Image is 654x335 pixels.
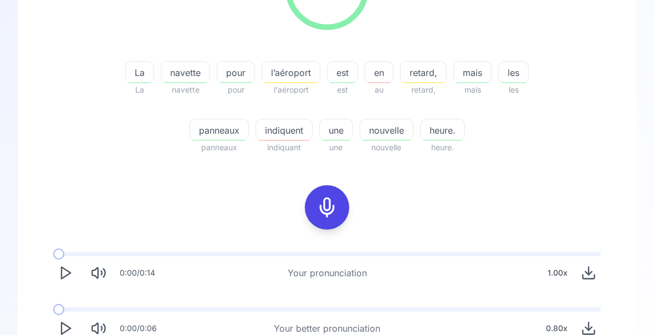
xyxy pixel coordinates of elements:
span: mais [454,66,491,79]
span: La [125,83,154,97]
button: en [365,61,394,83]
span: panneaux [190,141,249,154]
button: Download audio [576,261,601,285]
span: La [126,66,154,79]
span: l'aéroport [262,83,320,97]
span: au [365,83,394,97]
button: est [327,61,358,83]
span: les [499,66,528,79]
span: nouvelle [360,124,413,137]
button: navette [161,61,210,83]
div: Your better pronunciation [274,322,380,335]
button: pour [217,61,255,83]
button: panneaux [190,119,249,141]
div: 1.00 x [543,262,572,284]
span: retard, [401,66,446,79]
button: les [498,61,529,83]
button: Mute [86,261,111,285]
span: navette [161,83,210,97]
div: Your pronunciation [288,266,367,280]
span: les [498,83,529,97]
button: La [125,61,154,83]
span: panneaux [190,124,248,137]
button: Play [53,261,78,285]
span: une [319,141,353,154]
button: une [319,119,353,141]
div: 0:00 / 0:14 [120,267,155,278]
button: retard, [400,61,447,83]
button: nouvelle [360,119,413,141]
span: retard, [400,83,447,97]
span: nouvelle [360,141,413,154]
span: en [365,66,393,79]
button: heure. [420,119,465,141]
span: indiquant [256,141,313,154]
span: une [320,124,352,137]
span: l’aéroport [262,66,320,79]
span: mais [453,83,492,97]
button: mais [453,61,492,83]
span: pour [217,66,254,79]
div: 0:00 / 0:06 [120,323,157,334]
button: indiquent [256,119,313,141]
span: est [327,83,358,97]
span: heure. [420,141,465,154]
span: pour [217,83,255,97]
span: indiquent [256,124,312,137]
span: heure. [421,124,464,137]
span: navette [161,66,210,79]
span: est [328,66,357,79]
button: l’aéroport [262,61,320,83]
